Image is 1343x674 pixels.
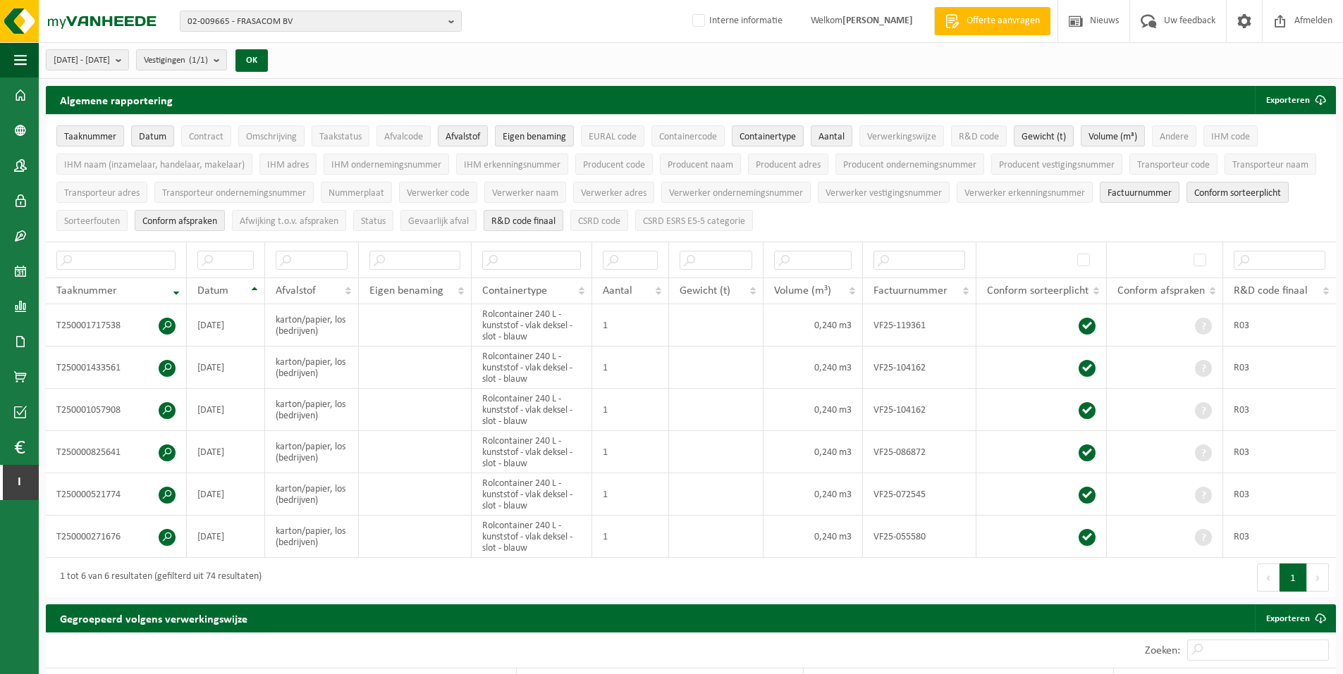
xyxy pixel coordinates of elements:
span: Volume (m³) [774,285,831,297]
span: [DATE] - [DATE] [54,50,110,71]
span: Offerte aanvragen [963,14,1043,28]
td: [DATE] [187,347,265,389]
strong: [PERSON_NAME] [842,15,913,26]
td: 1 [592,431,669,473]
span: EURAL code [589,132,637,142]
button: SorteerfoutenSorteerfouten: Activate to sort [56,210,128,231]
button: OK [235,49,268,72]
span: Producent naam [668,160,733,170]
span: I [14,465,25,500]
span: Aantal [603,285,632,297]
button: StatusStatus: Activate to sort [353,210,393,231]
span: Datum [139,132,166,142]
td: 1 [592,304,669,347]
button: AndereAndere: Activate to sort [1152,125,1196,146]
span: Verwerker vestigingsnummer [826,188,942,199]
label: Zoeken: [1145,645,1180,656]
td: karton/papier, los (bedrijven) [265,431,359,473]
button: TaakstatusTaakstatus: Activate to sort [312,125,369,146]
td: Rolcontainer 240 L - kunststof - vlak deksel - slot - blauw [472,473,592,516]
button: R&D code finaalR&amp;D code finaal: Activate to sort [484,210,563,231]
button: IHM ondernemingsnummerIHM ondernemingsnummer: Activate to sort [324,154,449,175]
span: Taaknummer [56,285,117,297]
span: Afwijking t.o.v. afspraken [240,216,338,227]
td: 1 [592,473,669,516]
td: T250000521774 [46,473,187,516]
span: Verwerkingswijze [867,132,936,142]
button: Transporteur naamTransporteur naam: Activate to sort [1225,154,1316,175]
td: VF25-104162 [863,389,976,431]
button: Producent vestigingsnummerProducent vestigingsnummer: Activate to sort [991,154,1122,175]
button: FactuurnummerFactuurnummer: Activate to sort [1100,182,1179,203]
button: 02-009665 - FRASACOM BV [180,11,462,32]
button: AantalAantal: Activate to sort [811,125,852,146]
td: R03 [1223,473,1336,516]
span: 02-009665 - FRASACOM BV [188,11,443,32]
td: karton/papier, los (bedrijven) [265,389,359,431]
td: 0,240 m3 [764,347,863,389]
td: Rolcontainer 240 L - kunststof - vlak deksel - slot - blauw [472,431,592,473]
button: IHM naam (inzamelaar, handelaar, makelaar)IHM naam (inzamelaar, handelaar, makelaar): Activate to... [56,154,252,175]
span: Verwerker adres [581,188,646,199]
td: VF25-104162 [863,347,976,389]
h2: Gegroepeerd volgens verwerkingswijze [46,604,262,632]
span: Contract [189,132,223,142]
td: T250001057908 [46,389,187,431]
td: Rolcontainer 240 L - kunststof - vlak deksel - slot - blauw [472,389,592,431]
span: Transporteur adres [64,188,140,199]
button: Conform afspraken : Activate to sort [135,210,225,231]
td: karton/papier, los (bedrijven) [265,304,359,347]
span: Nummerplaat [329,188,384,199]
a: Offerte aanvragen [934,7,1050,35]
span: Factuurnummer [873,285,948,297]
button: Producent naamProducent naam: Activate to sort [660,154,741,175]
button: Next [1307,563,1329,592]
span: Afvalstof [446,132,480,142]
td: [DATE] [187,473,265,516]
button: Gevaarlijk afval : Activate to sort [400,210,477,231]
span: Verwerker code [407,188,470,199]
td: T250001433561 [46,347,187,389]
span: Transporteur code [1137,160,1210,170]
span: Producent ondernemingsnummer [843,160,976,170]
span: Conform sorteerplicht [987,285,1088,297]
button: [DATE] - [DATE] [46,49,129,70]
td: karton/papier, los (bedrijven) [265,473,359,516]
button: Volume (m³)Volume (m³): Activate to sort [1081,125,1145,146]
button: Transporteur ondernemingsnummerTransporteur ondernemingsnummer : Activate to sort [154,182,314,203]
td: [DATE] [187,389,265,431]
td: T250001717538 [46,304,187,347]
button: Verwerker ondernemingsnummerVerwerker ondernemingsnummer: Activate to sort [661,182,811,203]
h2: Algemene rapportering [46,86,187,114]
span: IHM erkenningsnummer [464,160,560,170]
button: Gewicht (t)Gewicht (t): Activate to sort [1014,125,1074,146]
td: karton/papier, los (bedrijven) [265,347,359,389]
count: (1/1) [189,56,208,65]
td: 0,240 m3 [764,473,863,516]
button: Producent ondernemingsnummerProducent ondernemingsnummer: Activate to sort [835,154,984,175]
td: [DATE] [187,431,265,473]
button: TaaknummerTaaknummer: Activate to remove sorting [56,125,124,146]
span: Eigen benaming [503,132,566,142]
button: Verwerker vestigingsnummerVerwerker vestigingsnummer: Activate to sort [818,182,950,203]
td: 1 [592,516,669,558]
button: CSRD ESRS E5-5 categorieCSRD ESRS E5-5 categorie: Activate to sort [635,210,753,231]
button: Conform sorteerplicht : Activate to sort [1186,182,1289,203]
button: IHM erkenningsnummerIHM erkenningsnummer: Activate to sort [456,154,568,175]
span: Conform sorteerplicht [1194,188,1281,199]
span: Factuurnummer [1108,188,1172,199]
button: AfvalstofAfvalstof: Activate to sort [438,125,488,146]
button: 1 [1280,563,1307,592]
span: Producent vestigingsnummer [999,160,1115,170]
button: Eigen benamingEigen benaming: Activate to sort [495,125,574,146]
button: EURAL codeEURAL code: Activate to sort [581,125,644,146]
td: VF25-055580 [863,516,976,558]
span: Afvalstof [276,285,316,297]
button: Verwerker adresVerwerker adres: Activate to sort [573,182,654,203]
span: Producent adres [756,160,821,170]
button: ContractContract: Activate to sort [181,125,231,146]
button: Transporteur adresTransporteur adres: Activate to sort [56,182,147,203]
label: Interne informatie [689,11,783,32]
span: CSRD code [578,216,620,227]
span: Containercode [659,132,717,142]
